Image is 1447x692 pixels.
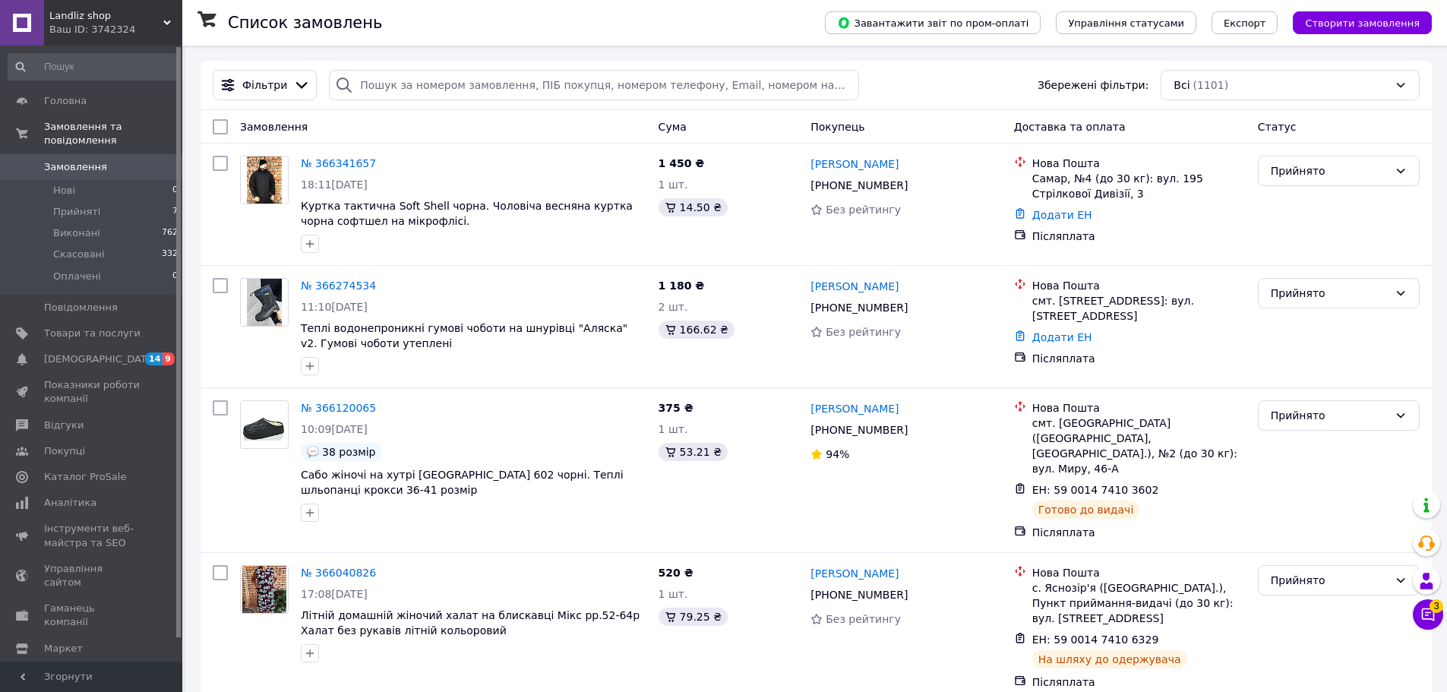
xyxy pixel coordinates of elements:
span: 1 180 ₴ [659,280,705,292]
a: № 366274534 [301,280,376,292]
a: № 366120065 [301,402,376,414]
span: Відгуки [44,419,84,432]
span: Замовлення та повідомлення [44,120,182,147]
span: Аналітика [44,496,96,510]
span: Показники роботи компанії [44,378,141,406]
span: Всі [1174,77,1190,93]
button: Завантажити звіт по пром-оплаті [825,11,1041,34]
span: Експорт [1224,17,1266,29]
a: Сабо жіночі на хутрі [GEOGRAPHIC_DATA] 602 чорні. Теплі шльопанці крокси 36-41 розмір [301,469,624,496]
div: Післяплата [1032,525,1246,540]
h1: Список замовлень [228,14,382,32]
a: Фото товару [240,156,289,204]
span: Товари та послуги [44,327,141,340]
a: Фото товару [240,278,289,327]
a: [PERSON_NAME] [810,566,899,581]
span: Головна [44,94,87,108]
span: Без рейтингу [826,326,901,338]
a: Теплі водонепроникні гумові чоботи на шнурівці "Аляска" v2. Гумові чоботи утеплені [301,322,627,349]
span: ЕН: 59 0014 7410 6329 [1032,634,1159,646]
span: 9 [163,352,175,365]
img: Фото товару [247,279,283,326]
img: Фото товару [241,409,288,441]
a: № 366040826 [301,567,376,579]
span: 520 ₴ [659,567,693,579]
div: Нова Пошта [1032,400,1246,416]
span: 332 [162,248,178,261]
button: Чат з покупцем3 [1413,599,1443,630]
span: Оплачені [53,270,101,283]
div: Післяплата [1032,229,1246,244]
a: Літній домашній жіночий халат на блискавці Мікс рр.52-64р Халат без рукавів літній кольоровий [301,609,640,637]
span: 3 [1430,598,1443,611]
span: Нові [53,184,75,197]
span: 1 шт. [659,179,688,191]
span: 0 [172,184,178,197]
span: Повідомлення [44,301,118,314]
a: Куртка тактична Soft Shell чорна. Чоловіча весняна куртка чорна софтшел на мікрофлісі. [301,200,633,227]
img: Фото товару [242,566,286,613]
span: 1 шт. [659,588,688,600]
span: Завантажити звіт по пром-оплаті [837,16,1028,30]
div: Прийнято [1271,572,1389,589]
div: Ваш ID: 3742324 [49,23,182,36]
div: [PHONE_NUMBER] [807,419,911,441]
span: 18:11[DATE] [301,179,368,191]
span: Статус [1258,121,1297,133]
div: Нова Пошта [1032,565,1246,580]
span: [DEMOGRAPHIC_DATA] [44,352,156,366]
div: Готово до видачі [1032,501,1140,519]
span: 7 [172,205,178,219]
span: Замовлення [240,121,308,133]
a: Створити замовлення [1278,16,1432,28]
span: 1 450 ₴ [659,157,705,169]
a: [PERSON_NAME] [810,279,899,294]
span: 2 шт. [659,301,688,313]
span: 1 шт. [659,423,688,435]
div: 79.25 ₴ [659,608,728,626]
div: [PHONE_NUMBER] [807,175,911,196]
div: смт. [GEOGRAPHIC_DATA] ([GEOGRAPHIC_DATA], [GEOGRAPHIC_DATA].), №2 (до 30 кг): вул. Миру, 46-А [1032,416,1246,476]
div: Нова Пошта [1032,278,1246,293]
div: с. Яснозір'я ([GEOGRAPHIC_DATA].), Пункт приймання-видачі (до 30 кг): вул. [STREET_ADDRESS] [1032,580,1246,626]
span: Прийняті [53,205,100,219]
span: 17:08[DATE] [301,588,368,600]
div: Нова Пошта [1032,156,1246,171]
a: Додати ЕН [1032,209,1092,221]
a: № 366341657 [301,157,376,169]
button: Експорт [1212,11,1278,34]
span: 10:09[DATE] [301,423,368,435]
span: Управління статусами [1068,17,1184,29]
a: Фото товару [240,565,289,614]
span: 11:10[DATE] [301,301,368,313]
div: Самар, №4 (до 30 кг): вул. 195 Стрілкової Дивізії, 3 [1032,171,1246,201]
div: 166.62 ₴ [659,321,735,339]
a: [PERSON_NAME] [810,401,899,416]
div: 53.21 ₴ [659,443,728,461]
span: Без рейтингу [826,204,901,216]
span: 0 [172,270,178,283]
div: [PHONE_NUMBER] [807,584,911,605]
span: Скасовані [53,248,105,261]
div: Післяплата [1032,351,1246,366]
div: На шляху до одержувача [1032,650,1187,668]
div: Прийнято [1271,163,1389,179]
a: Фото товару [240,400,289,449]
div: [PHONE_NUMBER] [807,297,911,318]
span: (1101) [1193,79,1229,91]
span: Замовлення [44,160,107,174]
span: ЕН: 59 0014 7410 3602 [1032,484,1159,496]
input: Пошук [8,53,179,81]
span: Інструменти веб-майстра та SEO [44,522,141,549]
a: Додати ЕН [1032,331,1092,343]
img: Фото товару [247,156,283,204]
span: Покупець [810,121,864,133]
span: Покупці [44,444,85,458]
div: Післяплата [1032,675,1246,690]
div: Прийнято [1271,285,1389,302]
span: Виконані [53,226,100,240]
span: Каталог ProSale [44,470,126,484]
button: Управління статусами [1056,11,1196,34]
